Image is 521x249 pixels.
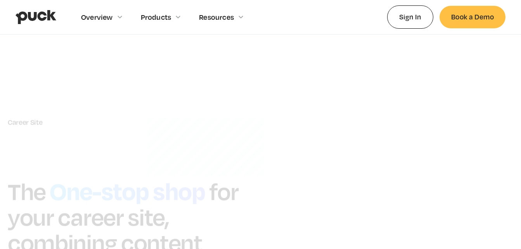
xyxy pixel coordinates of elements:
div: Resources [199,13,234,21]
h1: One-stop shop [46,173,209,207]
a: Sign In [387,5,433,28]
div: Overview [81,13,113,21]
div: Products [141,13,171,21]
div: Career Site [8,118,245,126]
h1: The [8,176,46,206]
a: Book a Demo [440,6,505,28]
